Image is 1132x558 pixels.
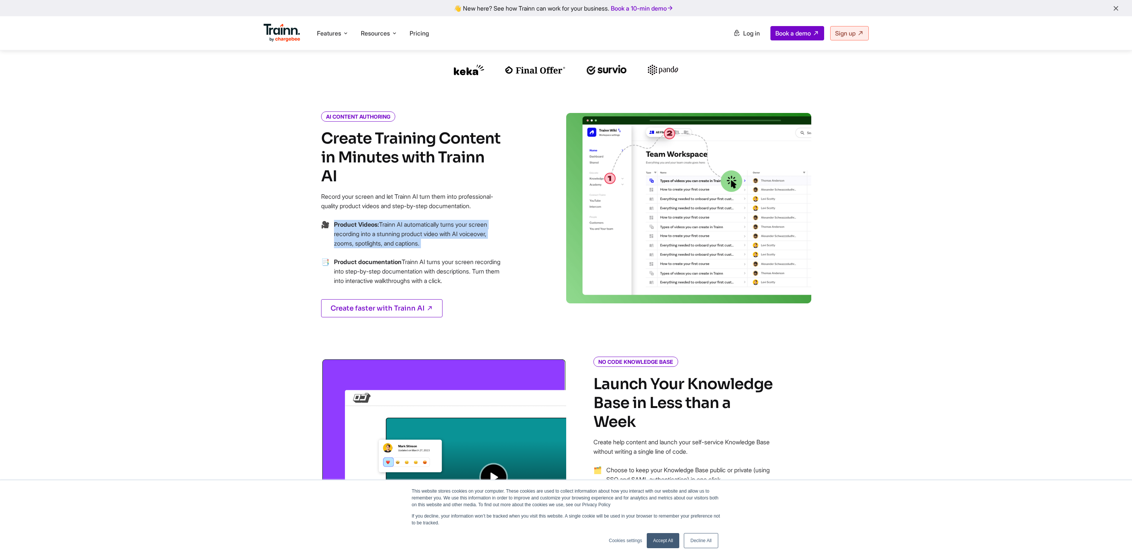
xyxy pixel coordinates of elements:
a: Book a demo [770,26,824,40]
p: Choose to keep your Knowledge Base public or private (using SSO and SAML authentication) in one c... [606,465,775,484]
span: → [593,465,602,493]
span: → [321,220,329,257]
a: Decline All [684,533,718,548]
p: Record your screen and let Trainn AI turn them into professional-quality product videos and step-... [321,192,503,211]
img: pando logo [648,65,678,75]
span: Log in [743,29,760,37]
span: Features [317,29,341,37]
span: Sign up [835,29,856,37]
img: survio logo [587,65,627,75]
img: keka logo [454,65,484,75]
i: AI CONTENT AUTHORING [321,111,395,122]
p: If you decline, your information won’t be tracked when you visit this website. A single cookie wi... [412,513,721,526]
img: video creation | saas learning management system [566,113,811,303]
p: This website stores cookies on your computer. These cookies are used to collect information about... [412,488,721,508]
img: finaloffer logo [505,66,565,74]
a: Sign up [830,26,869,40]
a: Log in [729,26,764,40]
a: Create faster with Trainn AI [321,299,443,317]
h2: Launch Your Knowledge Base in Less than a Week [593,375,775,431]
i: NO CODE KNOWLEDGE BASE [593,357,678,367]
p: Create help content and launch your self-service Knowledge Base without writing a single line of ... [593,437,775,456]
a: Pricing [410,29,429,37]
h2: Create Training Content in Minutes with Trainn AI [321,129,503,186]
span: Book a demo [775,29,811,37]
a: Accept All [647,533,680,548]
a: Cookies settings [609,537,642,544]
span: Resources [361,29,390,37]
img: Trainn Logo [264,24,301,42]
p: Trainn AI turns your screen recording into step-by-step documentation with descriptions. Turn the... [334,257,503,286]
b: Product Videos: [334,221,379,228]
p: Trainn AI automatically turns your screen recording into a stunning product video with AI voiceov... [334,220,503,248]
a: Book a 10-min demo [609,3,675,14]
div: 👋 New here? See how Trainn can work for your business. [5,5,1127,12]
b: Product documentation [334,258,402,266]
span: → [321,257,329,295]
